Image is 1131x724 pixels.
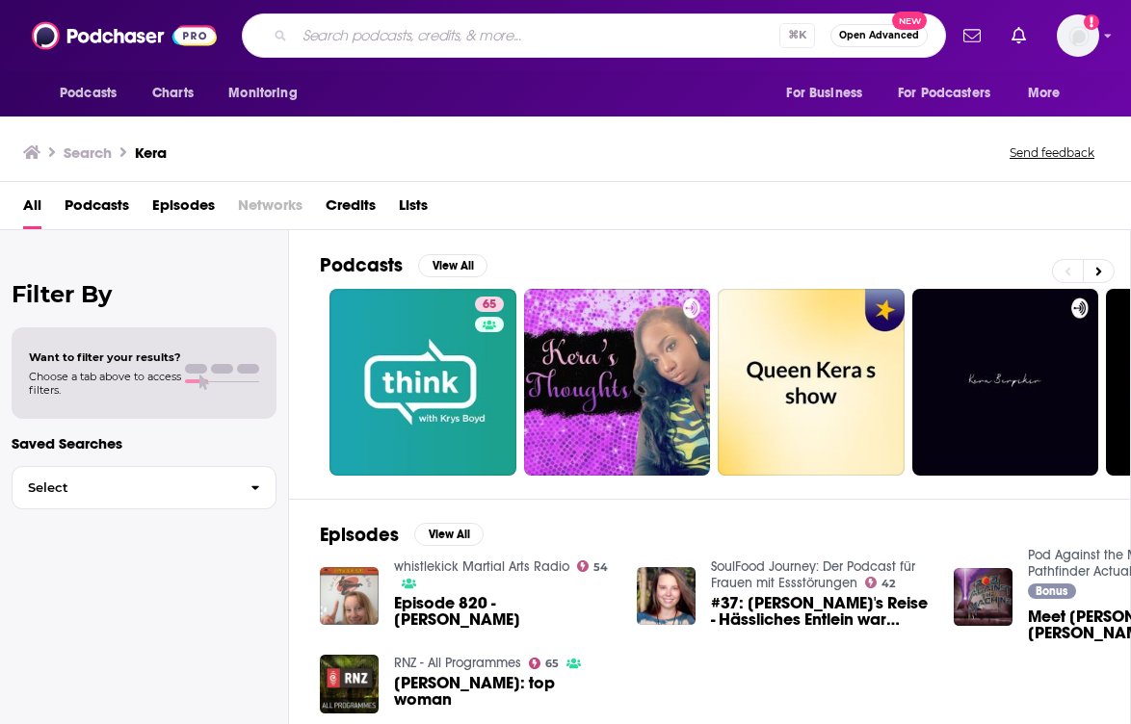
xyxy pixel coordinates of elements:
button: Select [12,466,276,509]
a: Charts [140,75,205,112]
span: Monitoring [228,80,297,107]
img: Episode 820 - Kera Radke [320,567,379,626]
a: 65 [529,658,560,669]
button: Show profile menu [1057,14,1099,57]
button: Open AdvancedNew [830,24,928,47]
span: 65 [545,659,559,668]
a: Episode 820 - Kera Radke [394,595,614,628]
span: 54 [593,563,608,572]
a: 42 [865,577,896,588]
a: 54 [577,560,609,572]
a: Show notifications dropdown [1004,19,1034,52]
button: View All [418,254,487,277]
a: EpisodesView All [320,523,484,547]
a: Kera Sherwood-O'Regan: top woman [394,675,614,708]
a: RNZ - All Programmes [394,655,521,671]
button: Send feedback [1004,144,1100,161]
a: All [23,190,41,229]
span: ⌘ K [779,23,815,48]
img: Meet Izzy and Kera [954,568,1013,627]
span: Choose a tab above to access filters. [29,370,181,397]
a: Podcasts [65,190,129,229]
a: Credits [326,190,376,229]
a: Lists [399,190,428,229]
h3: Search [64,143,112,162]
span: Bonus [1036,585,1067,597]
div: Search podcasts, credits, & more... [242,13,946,58]
span: Podcasts [60,80,117,107]
img: #37: Kera's Reise - Hässliches Entlein war gestern [637,567,696,626]
span: Open Advanced [839,31,919,40]
h3: Kera [135,143,167,162]
a: #37: Kera's Reise - Hässliches Entlein war gestern [711,595,931,628]
span: Select [13,481,235,494]
h2: Filter By [12,280,276,308]
a: whistlekick Martial Arts Radio [394,558,569,575]
button: View All [414,523,484,546]
img: Kera Sherwood-O'Regan: top woman [320,655,379,713]
span: Episode 820 - [PERSON_NAME] [394,595,614,628]
span: Want to filter your results? [29,350,181,364]
span: Networks [238,190,302,229]
a: Show notifications dropdown [956,19,988,52]
a: 65 [475,297,504,312]
a: PodcastsView All [320,253,487,277]
button: open menu [885,75,1018,112]
button: open menu [1014,75,1085,112]
span: [PERSON_NAME]: top woman [394,675,614,708]
button: open menu [215,75,322,112]
input: Search podcasts, credits, & more... [295,20,779,51]
button: open menu [46,75,142,112]
img: Podchaser - Follow, Share and Rate Podcasts [32,17,217,54]
p: Saved Searches [12,434,276,452]
svg: Add a profile image [1084,14,1099,30]
span: 42 [881,580,895,588]
span: Logged in as megcassidy [1057,14,1099,57]
a: SoulFood Journey: Der Podcast für Frauen mit Essstörungen [711,558,915,591]
span: Charts [152,80,194,107]
button: open menu [773,75,886,112]
a: Episodes [152,190,215,229]
h2: Podcasts [320,253,403,277]
span: For Podcasters [898,80,990,107]
a: 65 [329,289,516,476]
h2: Episodes [320,523,399,547]
span: New [892,12,927,30]
span: 65 [483,296,496,315]
img: User Profile [1057,14,1099,57]
span: For Business [786,80,862,107]
span: #37: [PERSON_NAME]'s Reise - Hässliches Entlein war gestern [711,595,931,628]
span: More [1028,80,1061,107]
